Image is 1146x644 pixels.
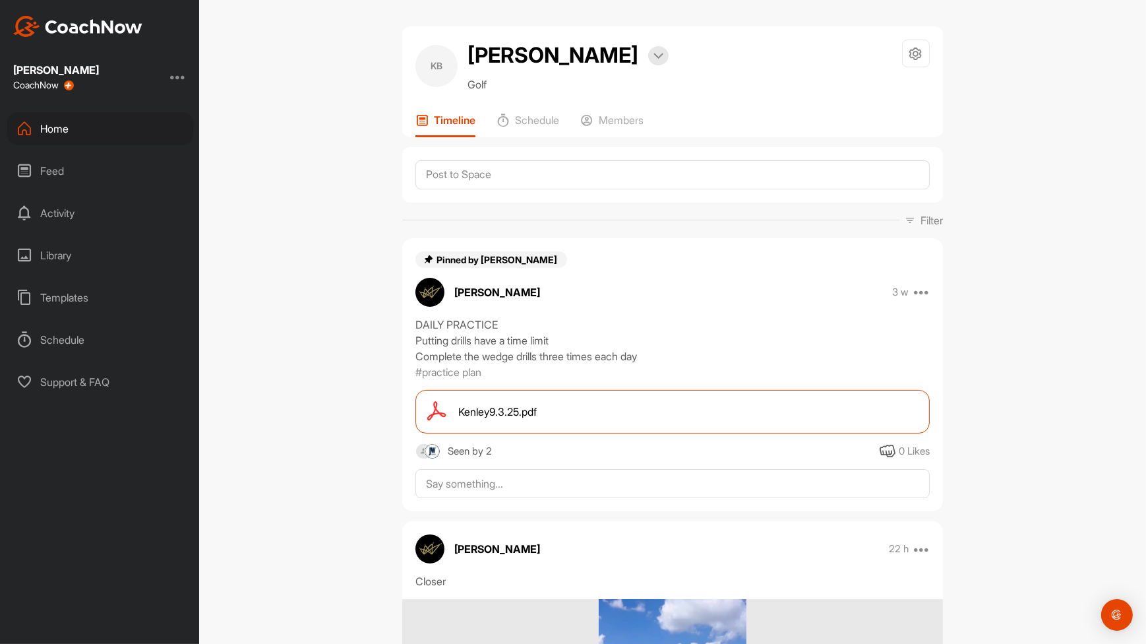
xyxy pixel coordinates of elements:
[599,113,644,127] p: Members
[13,16,142,37] img: CoachNow
[458,404,537,420] span: Kenley9.3.25.pdf
[448,443,492,460] div: Seen by 2
[7,154,193,187] div: Feed
[415,317,930,364] div: DAILY PRACTICE Putting drills have a time limit Complete the wedge drills three times each day
[7,281,193,314] div: Templates
[899,444,930,459] div: 0 Likes
[415,278,444,307] img: avatar
[415,45,458,87] div: KB
[454,284,540,300] p: [PERSON_NAME]
[515,113,559,127] p: Schedule
[454,541,540,557] p: [PERSON_NAME]
[7,323,193,356] div: Schedule
[890,542,909,556] p: 22 h
[13,80,74,90] div: CoachNow
[7,366,193,399] div: Support & FAQ
[415,364,481,380] p: #practice plan
[423,254,434,265] img: pin
[7,197,193,230] div: Activity
[13,65,99,75] div: [PERSON_NAME]
[437,254,559,265] span: Pinned by [PERSON_NAME]
[1101,599,1133,631] div: Open Intercom Messenger
[415,534,444,563] img: avatar
[415,390,930,434] a: Kenley9.3.25.pdf
[7,239,193,272] div: Library
[467,77,669,92] p: Golf
[415,443,432,460] img: square_default-ef6cabf814de5a2bf16c804365e32c732080f9872bdf737d349900a9daf73cf9.png
[467,40,638,71] h2: [PERSON_NAME]
[653,53,663,59] img: arrow-down
[424,443,440,460] img: square_4dc86147b8b11b3240610bc3639c527f.jpg
[893,286,909,299] p: 3 w
[920,212,943,228] p: Filter
[7,112,193,145] div: Home
[434,113,475,127] p: Timeline
[415,573,930,589] div: Closer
